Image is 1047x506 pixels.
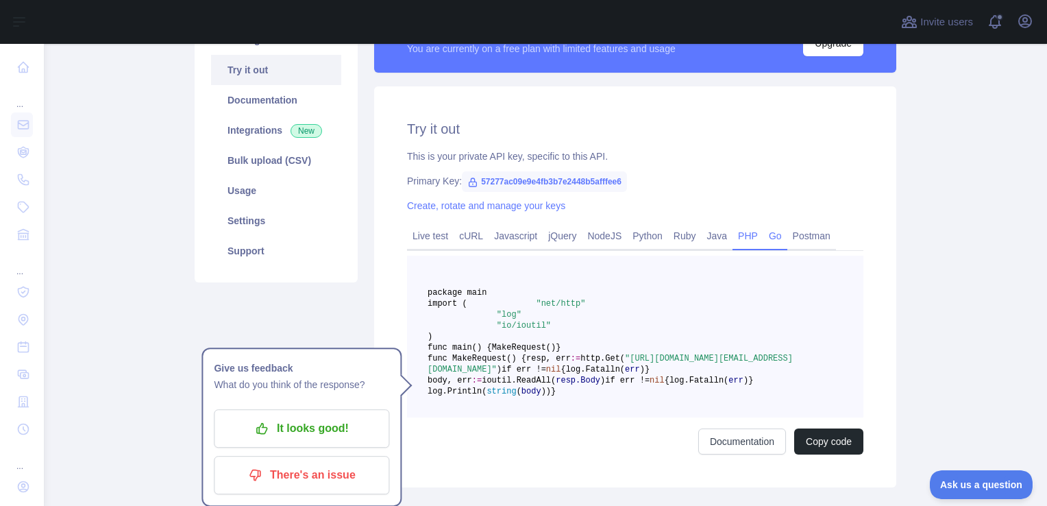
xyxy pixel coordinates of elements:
a: Create, rotate and manage your keys [407,200,565,211]
a: Go [763,225,787,247]
a: jQuery [543,225,582,247]
a: Documentation [211,85,341,115]
a: Python [627,225,668,247]
span: err [728,376,743,385]
div: ... [11,250,33,277]
a: Usage [211,176,341,206]
a: Documentation [698,429,786,455]
span: log.Println( [428,387,486,396]
span: Invite users [920,14,973,30]
span: package main [428,288,486,298]
span: ) [743,376,748,385]
a: Integrations New [211,115,341,145]
a: Support [211,236,341,266]
button: There's an issue [214,456,389,494]
div: ... [11,444,33,472]
span: func MakeRequest() { [428,354,526,363]
div: ... [11,82,33,110]
span: } [556,343,561,352]
a: Javascript [489,225,543,247]
span: func main() { [428,343,492,352]
span: nil [650,376,665,385]
span: } [748,376,753,385]
span: := [472,376,482,385]
a: Settings [211,206,341,236]
button: It looks good! [214,409,389,448]
span: if err != [605,376,650,385]
span: resp.Body [556,376,600,385]
span: MakeRequest() [492,343,556,352]
span: err [625,365,640,374]
a: Java [702,225,733,247]
span: log.Fatalln( [566,365,625,374]
span: import ( [428,299,467,309]
a: NodeJS [582,225,627,247]
span: } [551,387,556,396]
span: "net/http" [536,299,585,309]
span: body, err [428,376,472,385]
div: This is your private API key, specific to this API. [407,149,863,163]
span: "log" [497,310,521,320]
span: resp, err [526,354,571,363]
span: ioutil.ReadAll( [482,376,556,385]
a: Bulk upload (CSV) [211,145,341,176]
a: Live test [407,225,454,247]
span: ) [640,365,645,374]
a: cURL [454,225,489,247]
span: New [291,124,322,138]
div: You are currently on a free plan with limited features and usage [407,42,676,56]
span: if err != [502,365,546,374]
span: { [561,365,565,374]
a: PHP [732,225,763,247]
p: What do you think of the response? [214,376,389,393]
button: Invite users [898,11,976,33]
div: Primary Key: [407,174,863,188]
span: 57277ac09e9e4fb3b7e2448b5afffee6 [462,171,627,192]
a: Try it out [211,55,341,85]
span: string [486,387,516,396]
span: nil [546,365,561,374]
button: Copy code [794,429,863,455]
p: It looks good! [224,417,379,440]
span: ) [497,365,502,374]
span: := [571,354,580,363]
span: ) [600,376,605,385]
span: )) [541,387,551,396]
a: Ruby [668,225,702,247]
span: http.Get( [580,354,625,363]
span: log.Fatalln( [669,376,728,385]
span: } [645,365,650,374]
span: ( [517,387,521,396]
a: Postman [787,225,836,247]
h1: Give us feedback [214,360,389,376]
p: There's an issue [224,463,379,487]
h2: Try it out [407,119,863,138]
span: "io/ioutil" [497,321,551,330]
span: { [665,376,669,385]
iframe: Toggle Customer Support [930,470,1033,499]
span: body [521,387,541,396]
span: ) [428,332,432,341]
